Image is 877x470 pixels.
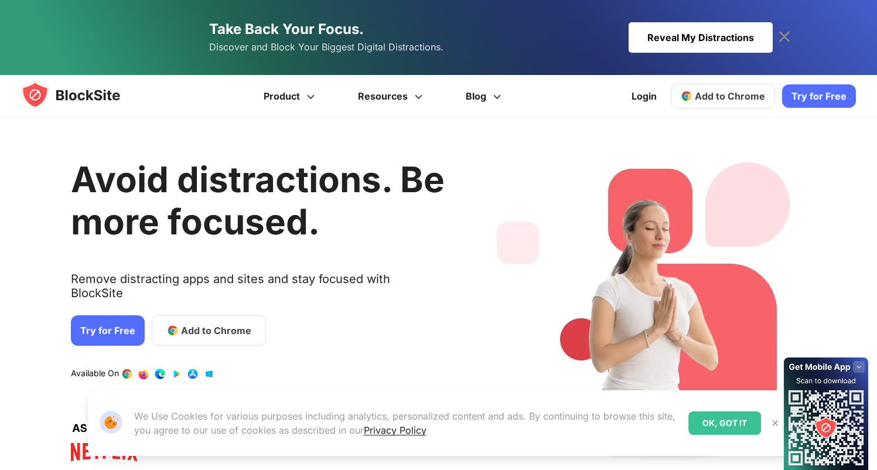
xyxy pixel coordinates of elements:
[338,75,446,117] a: Resources
[134,409,680,437] p: We Use Cookies for various purposes including analytics, personalized content and ads. By continu...
[446,75,524,117] a: Blog
[71,368,119,380] text: Available On
[629,22,773,53] div: Reveal My Distractions
[71,158,445,243] h1: Avoid distractions. Be more focused.
[364,424,426,436] a: Privacy Policy
[244,75,338,117] a: Product
[71,315,145,346] a: Try for Free
[21,81,143,109] img: blocksite-icon.5d769676.svg
[782,84,856,108] a: Try for Free
[209,21,364,38] span: Take Back Your Focus.
[695,90,765,102] span: Add to Chrome
[152,315,266,346] a: Add to Chrome
[181,323,251,338] span: Add to Chrome
[688,411,761,435] div: OK, GOT IT
[681,90,692,102] img: chrome-icon.svg
[209,39,443,56] span: Discover and Block Your Biggest Digital Distractions.
[71,272,445,309] text: Remove distracting apps and sites and stay focused with BlockSite
[770,418,780,428] img: Close
[767,415,783,431] button: Close
[671,84,775,108] a: Add to Chrome
[625,82,664,110] a: Login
